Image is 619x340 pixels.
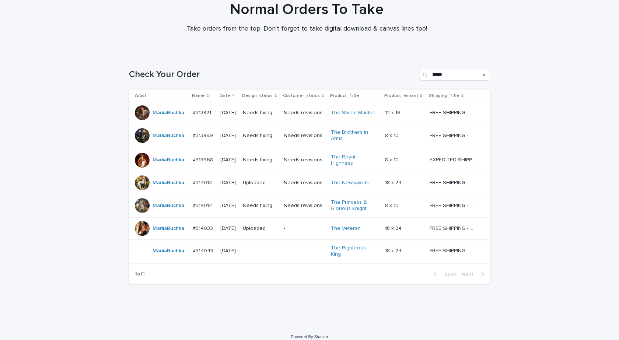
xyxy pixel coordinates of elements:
p: [DATE] [220,180,237,186]
p: 1 of 1 [129,265,151,283]
p: 18 x 24 [385,246,403,254]
p: Needs fixing [243,203,278,209]
a: MariiaBuchka [153,157,184,163]
p: 8 x 10 [385,131,400,139]
a: MariiaBuchka [153,203,184,209]
p: Design_status [242,92,273,100]
p: Uploaded [243,225,278,232]
p: Needs revisions [284,180,325,186]
p: FREE SHIPPING - preview in 1-2 business days, after your approval delivery will take 5-10 b.d. [430,201,477,209]
p: FREE SHIPPING - preview in 1-2 business days, after your approval delivery will take 5-10 b.d. [430,178,477,186]
p: FREE SHIPPING - preview in 1-2 business days, after your approval delivery will take 5-10 b.d. [430,224,477,232]
tr: MariiaBuchka #314043#314043 [DATE]--The Righteous King 18 x 2418 x 24 FREE SHIPPING - preview in ... [129,239,490,263]
p: #314033 [193,224,214,232]
span: Back [440,272,456,277]
p: Needs revisions [284,133,325,139]
a: MariiaBuchka [153,180,184,186]
p: 8 x 10 [385,155,400,163]
p: FREE SHIPPING - preview in 1-2 business days, after your approval delivery will take 5-10 b.d. [430,246,477,254]
button: Back [428,271,459,278]
h1: Check Your Order [129,69,417,80]
span: Next [462,272,478,277]
p: [DATE] [220,157,237,163]
tr: MariiaBuchka #314013#314013 [DATE]UploadedNeeds revisionsThe Newlyweds 18 x 2418 x 24 FREE SHIPPI... [129,172,490,193]
a: The Veteran [331,225,361,232]
p: 18 x 24 [385,224,403,232]
a: The Brothers in Arms [331,129,377,142]
p: [DATE] [220,248,237,254]
input: Search [420,69,490,81]
p: Needs revisions [284,157,325,163]
a: The Newlyweds [331,180,369,186]
p: - [284,248,325,254]
a: The Shield Maiden [331,110,375,116]
p: EXPEDITED SHIPPING - preview in 1 business day; delivery up to 5 business days after your approval. [430,155,477,163]
p: [DATE] [220,110,237,116]
p: #313899 [193,131,214,139]
p: [DATE] [220,203,237,209]
p: - [243,248,278,254]
a: Powered By Stacker [291,334,328,339]
p: [DATE] [220,225,237,232]
p: #314013 [193,178,213,186]
a: The Righteous King [331,245,377,257]
p: Needs fixing [243,110,278,116]
p: Shipping_Title [429,92,459,100]
p: - [284,225,325,232]
tr: MariiaBuchka #314033#314033 [DATE]Uploaded-The Veteran 18 x 2418 x 24 FREE SHIPPING - preview in ... [129,218,490,239]
a: The Royal Highness [331,154,377,167]
p: Needs revisions [284,203,325,209]
tr: MariiaBuchka #314012#314012 [DATE]Needs fixingNeeds revisionsThe Princess & Glorious Knight 8 x 1... [129,193,490,218]
p: 12 x 16 [385,108,402,116]
p: Needs fixing [243,133,278,139]
p: Take orders from the top. Don't forget to take digital download & canvas lines too! [160,25,454,33]
p: #314043 [193,246,215,254]
button: Next [459,271,490,278]
p: Artist [135,92,146,100]
p: Needs fixing [243,157,278,163]
p: Product_Title [330,92,359,100]
p: FREE SHIPPING - preview in 1-2 business days, after your approval delivery will take 5-10 b.d. [430,108,477,116]
p: FREE SHIPPING - preview in 1-2 business days, after your approval delivery will take 5-10 b.d. [430,131,477,139]
p: #314012 [193,201,213,209]
p: Date [220,92,230,100]
a: MariiaBuchka [153,110,184,116]
p: Product_Variant [384,92,418,100]
p: #313968 [193,155,214,163]
tr: MariiaBuchka #313821#313821 [DATE]Needs fixingNeeds revisionsThe Shield Maiden 12 x 1612 x 16 FRE... [129,102,490,123]
tr: MariiaBuchka #313968#313968 [DATE]Needs fixingNeeds revisionsThe Royal Highness 8 x 108 x 10 EXPE... [129,148,490,172]
h1: Normal Orders To Take [126,1,487,18]
p: [DATE] [220,133,237,139]
p: #313821 [193,108,213,116]
a: MariiaBuchka [153,248,184,254]
p: Needs revisions [284,110,325,116]
a: MariiaBuchka [153,225,184,232]
p: Name [192,92,205,100]
a: The Princess & Glorious Knight [331,199,377,212]
a: MariiaBuchka [153,133,184,139]
p: Uploaded [243,180,278,186]
p: Customer_status [283,92,320,100]
tr: MariiaBuchka #313899#313899 [DATE]Needs fixingNeeds revisionsThe Brothers in Arms 8 x 108 x 10 FR... [129,123,490,148]
p: 8 x 10 [385,201,400,209]
p: 18 x 24 [385,178,403,186]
